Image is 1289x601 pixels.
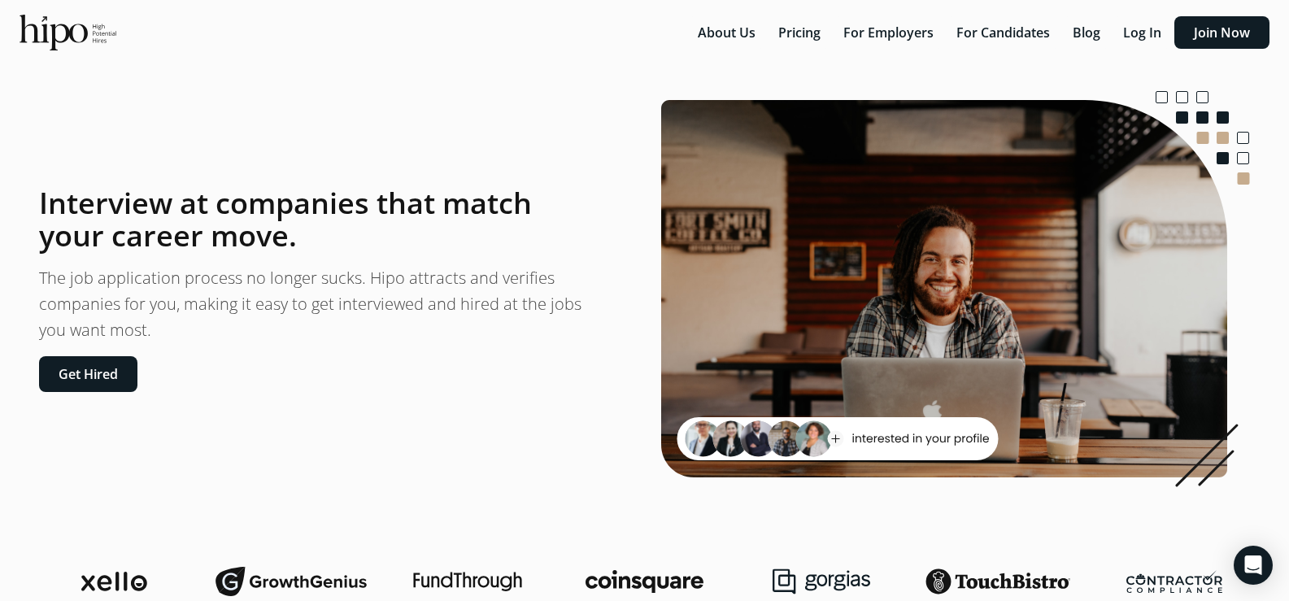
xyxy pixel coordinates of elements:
button: Get Hired [39,356,137,392]
button: Log In [1113,16,1171,49]
button: For Candidates [947,16,1060,49]
img: landing-image [661,91,1250,487]
img: official-logo [20,15,116,50]
a: About Us [688,24,769,41]
h1: Interview at companies that match your career move. [39,187,586,252]
a: For Candidates [947,24,1063,41]
img: gorgias-logo [773,568,870,594]
a: Join Now [1174,24,1269,41]
button: Pricing [769,16,830,49]
img: coinsquare-logo [586,570,703,593]
button: Join Now [1174,16,1269,49]
a: Blog [1063,24,1113,41]
p: The job application process no longer sucks. Hipo attracts and verifies companies for you, making... [39,265,586,343]
img: growthgenius-logo [216,565,366,598]
div: Open Intercom Messenger [1234,546,1273,585]
button: About Us [688,16,765,49]
button: For Employers [834,16,943,49]
img: xello-logo [81,572,147,591]
img: fundthrough-logo [413,572,522,591]
a: Pricing [769,24,834,41]
button: Blog [1063,16,1110,49]
img: touchbistro-logo [925,568,1070,594]
a: Log In [1113,24,1174,41]
a: For Employers [834,24,947,41]
img: contractor-compliance-logo [1126,570,1222,593]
